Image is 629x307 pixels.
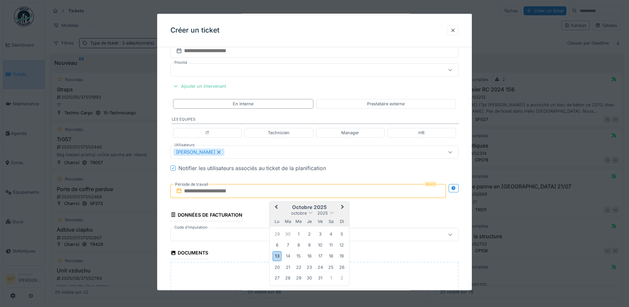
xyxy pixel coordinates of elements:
div: Choose jeudi 30 octobre 2025 [305,273,314,282]
h2: octobre 2025 [270,204,349,210]
div: Choose vendredi 3 octobre 2025 [316,230,325,239]
div: Choose mercredi 29 octobre 2025 [294,273,303,282]
div: Données de facturation [170,210,242,221]
div: Choose vendredi 24 octobre 2025 [316,262,325,271]
label: Période de travail [174,180,209,188]
label: Les équipes [172,116,459,124]
div: Documents [170,248,208,259]
div: Choose lundi 6 octobre 2025 [273,240,282,249]
h3: Créer un ticket [170,26,220,35]
div: Choose mercredi 22 octobre 2025 [294,262,303,271]
div: Choose samedi 25 octobre 2025 [327,262,336,271]
div: Choose samedi 18 octobre 2025 [327,252,336,260]
div: Choose lundi 29 septembre 2025 [273,230,282,239]
label: Priorité [173,60,189,65]
div: samedi [327,217,336,226]
label: Date de fin prévue [174,41,210,48]
div: Choose dimanche 2 novembre 2025 [337,273,346,282]
button: Next Month [338,202,348,213]
div: Prestataire externe [367,100,405,107]
div: Choose lundi 20 octobre 2025 [273,262,282,271]
div: Choose dimanche 26 octobre 2025 [337,262,346,271]
div: Technicien [268,129,289,136]
div: mercredi [294,217,303,226]
div: Choose samedi 1 novembre 2025 [327,273,336,282]
div: Manager [341,129,359,136]
div: HR [418,129,424,136]
button: Previous Month [270,202,281,213]
div: Choose jeudi 16 octobre 2025 [305,252,314,260]
div: mardi [283,217,292,226]
div: Choose mardi 21 octobre 2025 [283,262,292,271]
div: Choose dimanche 12 octobre 2025 [337,240,346,249]
div: Choose mardi 7 octobre 2025 [283,240,292,249]
div: En interne [233,100,253,107]
label: Code d'imputation [173,224,209,230]
div: Choose mardi 30 septembre 2025 [283,230,292,239]
div: lundi [273,217,282,226]
div: Choose mercredi 15 octobre 2025 [294,252,303,260]
label: Utilisateurs [173,142,196,148]
div: Choose dimanche 19 octobre 2025 [337,252,346,260]
span: 2025 [317,210,328,215]
div: Choose vendredi 31 octobre 2025 [316,273,325,282]
div: Choose mardi 28 octobre 2025 [283,273,292,282]
div: Requis [424,181,437,186]
div: Choose jeudi 2 octobre 2025 [305,230,314,239]
div: dimanche [337,217,346,226]
div: Choose lundi 13 octobre 2025 [273,251,282,261]
div: Notifier les utilisateurs associés au ticket de la planification [178,164,326,172]
span: octobre [291,210,307,215]
div: Choose mercredi 8 octobre 2025 [294,240,303,249]
div: Choose samedi 4 octobre 2025 [327,230,336,239]
div: Month octobre, 2025 [272,229,347,283]
div: Choose jeudi 9 octobre 2025 [305,240,314,249]
div: Ajouter un intervenant [170,82,229,91]
div: Choose vendredi 17 octobre 2025 [316,252,325,260]
div: Choose mercredi 1 octobre 2025 [294,230,303,239]
div: [PERSON_NAME] [173,148,224,155]
div: Choose jeudi 23 octobre 2025 [305,262,314,271]
div: vendredi [316,217,325,226]
div: Choose mardi 14 octobre 2025 [283,252,292,260]
div: jeudi [305,217,314,226]
div: Choose samedi 11 octobre 2025 [327,240,336,249]
div: Choose lundi 27 octobre 2025 [273,273,282,282]
div: Choose dimanche 5 octobre 2025 [337,230,346,239]
div: IT [206,129,209,136]
div: Choose vendredi 10 octobre 2025 [316,240,325,249]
